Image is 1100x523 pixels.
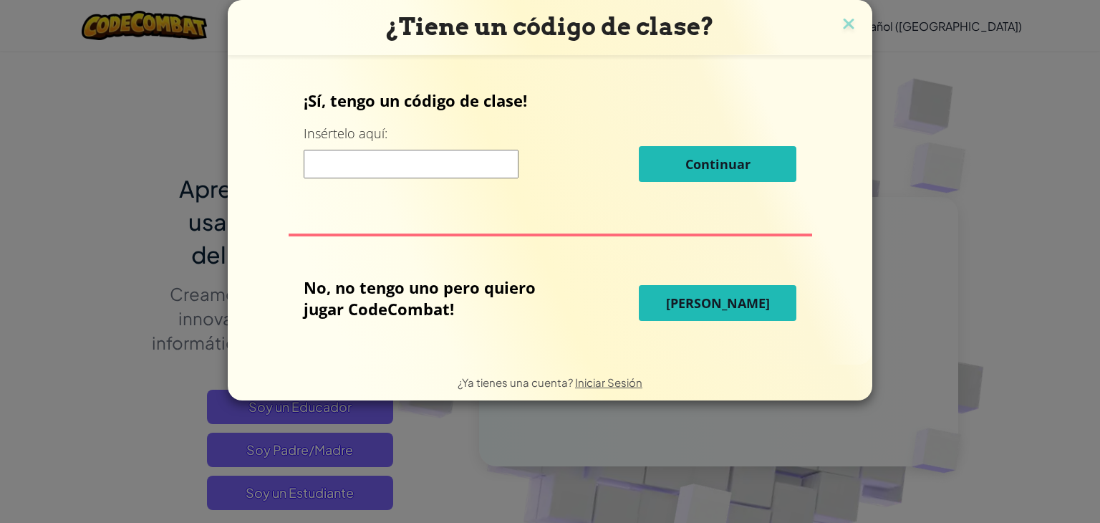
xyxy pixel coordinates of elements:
span: ¿Ya tienes una cuenta? [458,375,575,389]
img: close icon [839,14,858,36]
span: [PERSON_NAME] [666,294,770,312]
p: No, no tengo uno pero quiero jugar CodeCombat! [304,277,567,320]
a: Iniciar Sesión [575,375,642,389]
span: ¿Tiene un código de clase? [386,12,714,41]
p: ¡Sí, tengo un código de clase! [304,90,796,111]
button: Continuar [639,146,796,182]
button: [PERSON_NAME] [639,285,796,321]
label: Insértelo aquí: [304,125,387,143]
span: Continuar [685,155,751,173]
